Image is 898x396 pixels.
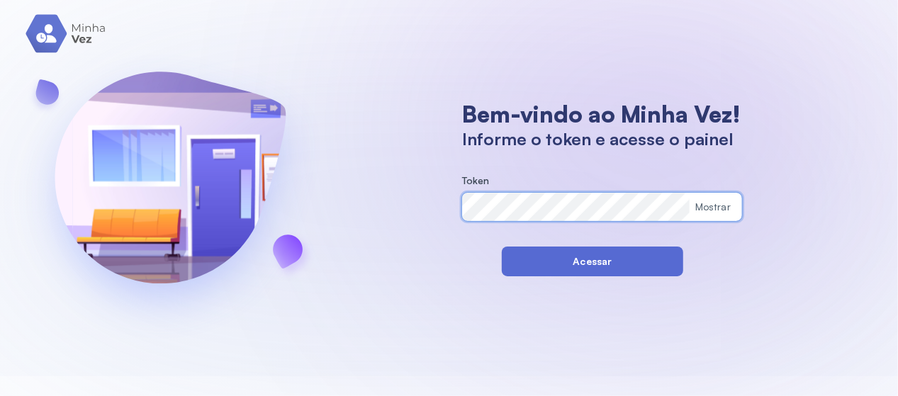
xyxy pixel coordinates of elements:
[462,128,742,149] h1: Informe o token e acesse o painel
[502,247,683,276] button: Acessar
[462,100,742,128] h1: Bem-vindo ao Minha Vez!
[17,34,323,342] img: banner-login.svg
[695,201,731,213] div: Mostrar
[462,174,490,186] span: Token
[26,14,107,53] img: logo.svg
